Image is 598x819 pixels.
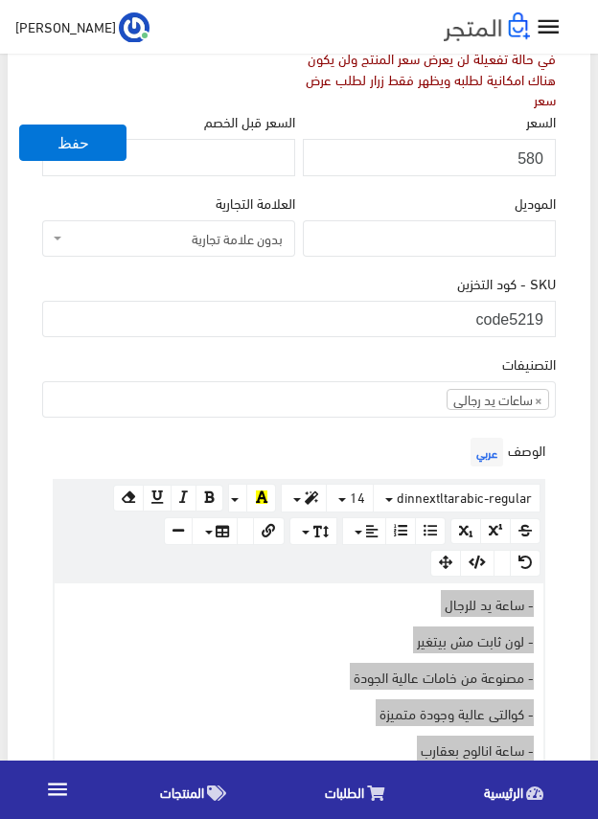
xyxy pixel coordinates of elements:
[64,593,534,614] p: - ساعة يد للرجال
[115,765,281,814] a: المنتجات
[466,433,545,471] label: الوصف
[471,438,503,466] span: عربي
[216,192,295,213] label: العلامة التجارية
[15,11,149,42] a: ... [PERSON_NAME]
[15,14,116,38] span: [PERSON_NAME]
[535,13,563,41] i: 
[373,484,540,512] button: dinnextltarabic-regular
[66,229,283,248] span: بدون علامة تجارية
[535,390,542,409] span: ×
[160,780,204,804] span: المنتجات
[45,777,70,802] i: 
[447,389,549,410] li: ساعات يد رجالى
[23,688,96,761] iframe: Drift Widget Chat Controller
[64,739,534,760] p: - ساعة انالوج بعقارب
[119,12,149,43] img: ...
[502,353,556,374] label: التصنيفات
[42,220,295,257] span: بدون علامة تجارية
[204,110,295,131] label: السعر قبل الخصم
[439,765,598,814] a: الرئيسية
[444,12,530,41] img: .
[354,663,534,690] span: - مصنوعة من خامات عالية الجودة
[484,780,523,804] span: الرئيسية
[19,125,126,161] button: حفظ
[281,765,440,814] a: الطلبات
[303,48,556,111] div: في حالة تفعيلة لن يعرض سعر المنتج ولن يكون هناك امكانية لطلبه ويظهر فقط زرار لطلب عرض سعر
[457,272,556,293] label: SKU - كود التخزين
[350,485,365,509] span: 14
[325,780,364,804] span: الطلبات
[515,192,556,213] label: الموديل
[397,485,532,509] span: dinnextltarabic-regular
[526,110,556,131] label: السعر
[64,629,534,650] p: - لون ثابت مش بيتغير
[326,484,374,512] button: 14
[64,702,534,723] p: - كوالتى عالية وجودة متميزة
